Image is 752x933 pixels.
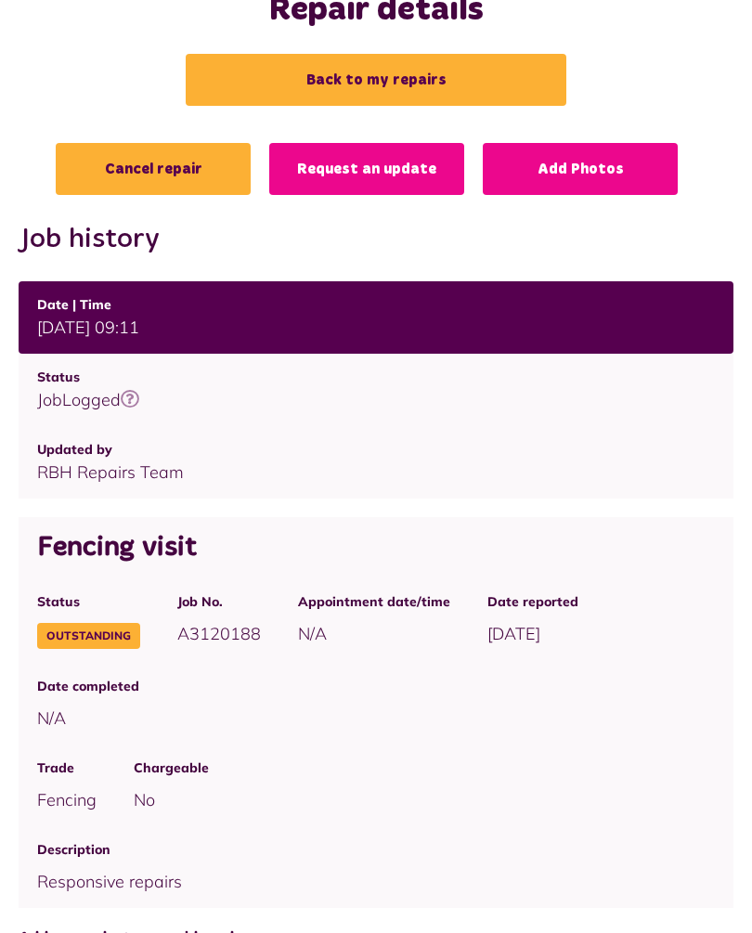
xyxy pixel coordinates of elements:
td: RBH Repairs Team [19,426,733,499]
span: Chargeable [134,758,715,778]
a: Request an update [269,143,464,195]
span: Status [37,592,140,612]
span: N/A [37,707,66,729]
span: Appointment date/time [298,592,450,612]
span: Trade [37,758,97,778]
span: Description [37,840,715,860]
h2: Job history [19,223,733,256]
a: Cancel repair [56,143,251,195]
span: Job No. [177,592,261,612]
span: Date reported [487,592,578,612]
span: Outstanding [37,623,140,649]
span: Responsive repairs [37,871,182,892]
span: Fencing visit [37,534,197,562]
span: Fencing [37,789,97,810]
td: [DATE] 09:11 [19,281,733,354]
span: A3120188 [177,623,261,644]
span: Date completed [37,677,139,696]
span: No [134,789,155,810]
span: [DATE] [487,623,540,644]
span: N/A [298,623,327,644]
td: JobLogged [19,354,733,426]
a: Back to my repairs [186,54,566,106]
a: Add Photos [483,143,678,195]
